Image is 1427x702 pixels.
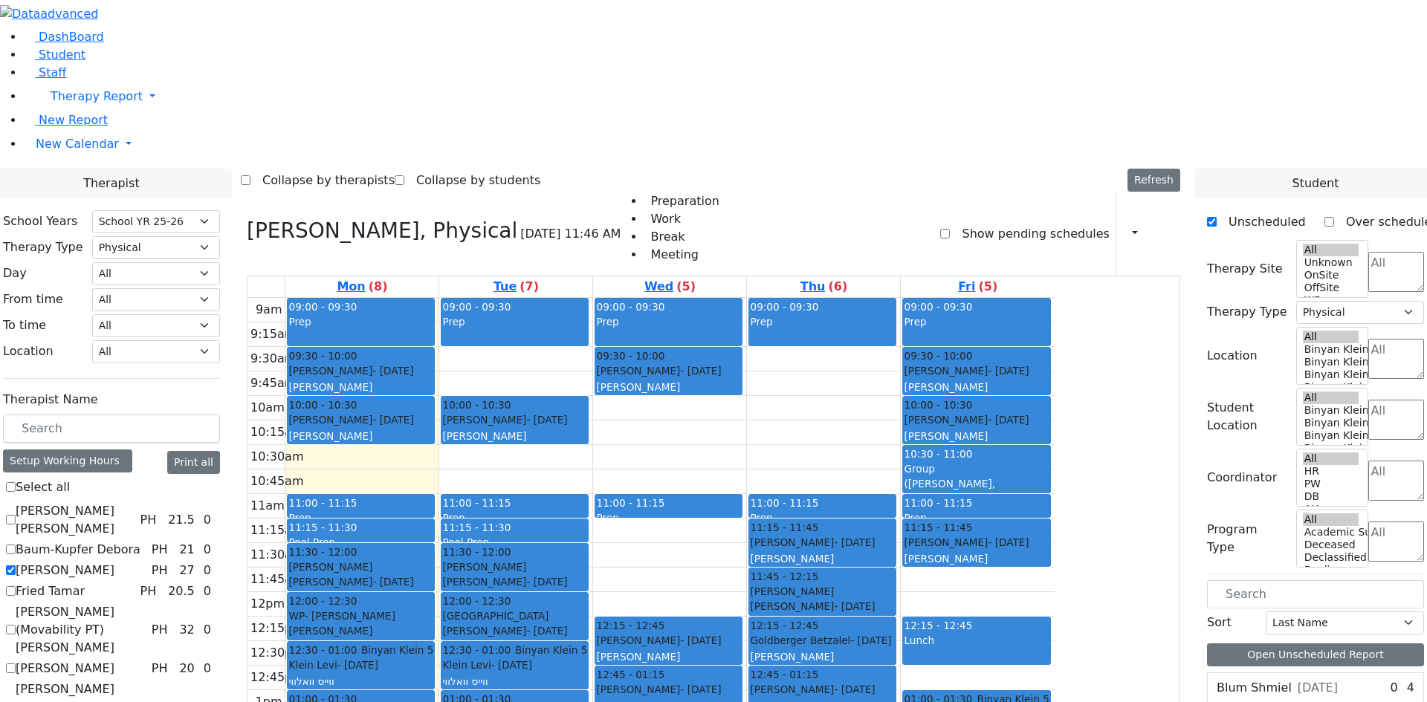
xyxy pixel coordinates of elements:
option: All [1303,452,1359,465]
div: 11am [247,497,288,515]
option: Declassified [1303,551,1359,564]
option: OffSite [1303,282,1359,294]
span: [PERSON_NAME] [288,559,372,574]
span: 09:00 - 09:30 [596,301,664,313]
option: All [1303,331,1359,343]
div: Grade 2 [442,446,587,461]
li: Meeting [644,246,719,264]
div: 11:15am [247,521,307,539]
button: Refresh [1127,169,1180,192]
option: Binyan Klein 4 [1303,356,1359,368]
div: Pool Prep [442,535,587,550]
div: [PERSON_NAME] [750,599,895,614]
span: - [DATE] [834,600,875,612]
label: [PERSON_NAME] [16,660,114,677]
option: PW [1303,478,1359,490]
div: 27 [176,562,197,579]
div: PH [146,660,174,677]
div: Setup Working Hours [3,449,132,472]
div: PH [134,511,162,529]
span: 09:00 - 09:30 [442,301,511,313]
div: [PERSON_NAME] [750,649,895,664]
div: PH [146,562,174,579]
div: Prep [904,314,1049,329]
span: - [DATE] [372,576,413,588]
div: [PERSON_NAME] [442,623,587,638]
a: New Calendar [24,129,1427,159]
div: Prep [442,314,587,329]
div: [PERSON_NAME] [904,551,1049,566]
div: PH [146,541,174,559]
span: - [DATE] [834,683,875,695]
div: Prep [288,510,433,525]
span: - [DATE] [680,365,721,377]
div: [PERSON_NAME] [596,633,741,648]
div: 9:30am [247,350,299,368]
label: [PERSON_NAME] [PERSON_NAME] [16,502,134,538]
span: - [DATE] [526,414,567,426]
div: 11:45am [247,571,307,588]
option: Academic Support [1303,526,1359,539]
span: 12:45 - 01:15 [750,667,818,682]
option: Deceased [1303,539,1359,551]
span: 12:30 - 01:00 [288,643,357,657]
div: [PERSON_NAME] [442,574,587,589]
span: - [DATE] [834,536,875,548]
textarea: Search [1368,461,1424,501]
span: - [DATE] [680,683,721,695]
label: Unscheduled [1217,210,1306,234]
div: 9:45am [247,374,299,392]
div: Klein Levi [442,657,587,672]
option: Binyan Klein 5 [1303,343,1359,356]
span: 10:00 - 10:30 [288,397,357,412]
label: To time [3,316,46,334]
label: School Years [3,212,77,230]
div: Prep [596,314,741,329]
div: ([PERSON_NAME], [PERSON_NAME]) [904,476,1049,507]
span: - [DATE] [850,634,891,646]
option: Binyan Klein 2 [1303,381,1359,394]
div: Prep [288,314,433,329]
div: [PERSON_NAME] [288,429,433,443]
span: New Report [39,113,108,127]
div: [PERSON_NAME] [904,429,1049,443]
div: [PERSON_NAME] [596,649,741,664]
span: Binyan Klein 5 [361,643,433,657]
div: 21.5 [165,511,198,529]
span: 11:15 - 11:45 [750,520,818,535]
div: 10:15am [247,423,307,441]
label: Program Type [1207,521,1287,556]
div: ווייס וואלווי [288,674,433,689]
span: 11:15 - 11:45 [904,520,972,535]
label: [PERSON_NAME] (Movability PT) [PERSON_NAME] [16,603,146,657]
div: [PERSON_NAME] [596,380,741,394]
textarea: Search [1368,339,1424,379]
div: 0 [201,621,214,639]
textarea: Search [1368,521,1424,562]
label: Baum-Kupfer Debora [16,541,140,559]
span: - [DATE] [372,365,413,377]
div: Report [1145,221,1152,247]
div: [PERSON_NAME] [288,412,433,427]
label: (5) [978,278,997,296]
div: [PERSON_NAME] [904,535,1049,550]
span: - [DATE] [988,414,1029,426]
h3: [PERSON_NAME], Physical [247,218,517,244]
option: Unknown [1303,256,1359,269]
label: Collapse by therapists [250,169,395,192]
button: Print all [167,451,220,474]
span: [PERSON_NAME] [750,584,834,599]
a: Student [24,48,85,62]
option: Declines [1303,564,1359,576]
div: Delete [1171,222,1180,246]
div: [PERSON_NAME] [442,412,587,427]
div: Prep [596,510,741,525]
label: From time [3,290,63,308]
div: 0 [201,582,214,600]
span: 10:00 - 10:30 [442,397,511,412]
div: [PERSON_NAME] [904,380,1049,394]
option: OnSite [1303,269,1359,282]
label: Coordinator [1207,469,1277,487]
span: 12:00 - 12:30 [442,594,511,608]
span: - [DATE] [372,414,413,426]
